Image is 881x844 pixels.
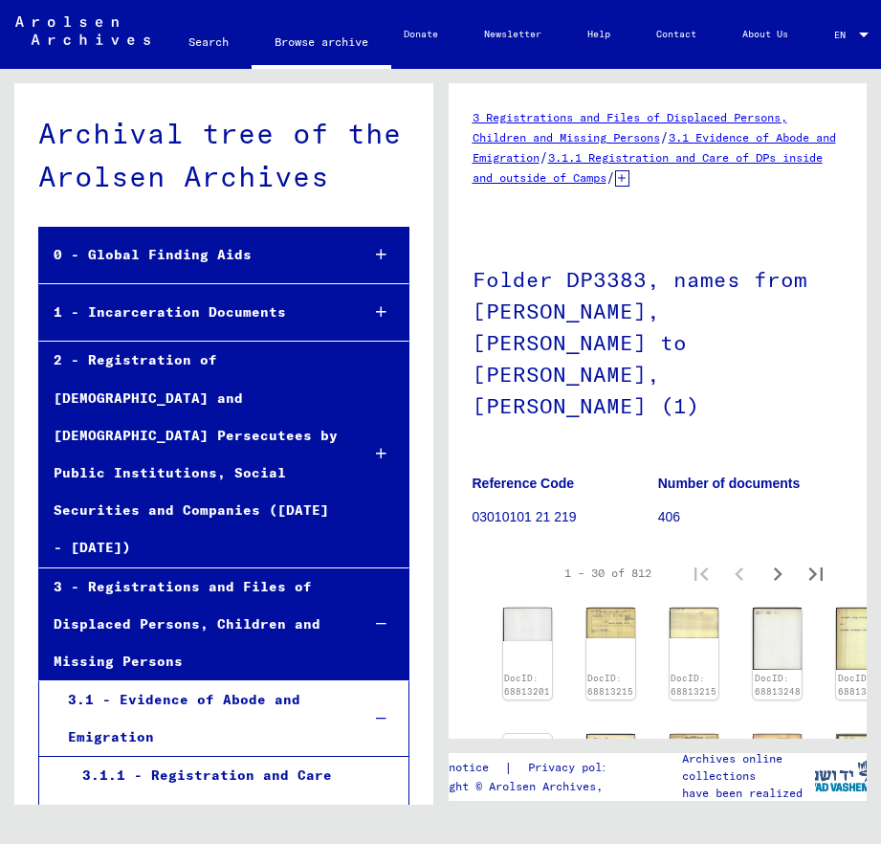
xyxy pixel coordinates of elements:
a: Browse archive [252,19,391,69]
img: 002.jpg [753,608,802,670]
img: 002.jpg [670,608,718,638]
p: 406 [658,507,843,527]
div: | [408,758,645,778]
a: Privacy policy [513,758,645,778]
a: Help [564,11,633,57]
div: 0 - Global Finding Aids [39,236,344,274]
p: have been realized in partnership with [682,785,814,819]
span: / [540,148,548,166]
a: 3 Registrations and Files of Displaced Persons, Children and Missing Persons [473,110,787,144]
img: 001.jpg [586,608,635,638]
a: Search [165,19,252,65]
button: First page [682,554,720,592]
div: 1 – 30 of 812 [564,565,651,582]
span: / [660,128,669,145]
h1: Folder DP3383, names from [PERSON_NAME], [PERSON_NAME] to [PERSON_NAME], [PERSON_NAME] (1) [473,235,844,446]
a: DocID: 68813248 [755,673,801,697]
a: 3.1.1 Registration and Care of DPs inside and outside of Camps [473,150,823,185]
img: 001.jpg [670,734,718,765]
span: EN [834,30,855,40]
p: Copyright © Arolsen Archives, 2021 [408,778,645,795]
img: Arolsen_neg.svg [15,16,150,45]
p: The Arolsen Archives online collections [682,733,814,785]
button: Next page [759,554,797,592]
a: About Us [719,11,811,57]
a: Legal notice [408,758,504,778]
button: Previous page [720,554,759,592]
p: 03010101 21 219 [473,507,657,527]
a: Newsletter [461,11,564,57]
div: 3 - Registrations and Files of Displaced Persons, Children and Missing Persons [39,568,344,681]
img: 002.jpg [586,734,635,797]
button: Last page [797,554,835,592]
a: DocID: 68813215 [671,673,716,697]
a: Contact [633,11,719,57]
img: 002.jpg [503,608,552,641]
img: yv_logo.png [805,752,877,800]
b: Reference Code [473,476,575,491]
div: Archival tree of the Arolsen Archives [38,112,409,198]
img: 002.jpg [753,734,802,765]
div: 2 - Registration of [DEMOGRAPHIC_DATA] and [DEMOGRAPHIC_DATA] Persecutees by Public Institutions,... [39,342,344,566]
b: Number of documents [658,476,801,491]
div: 1 - Incarceration Documents [39,294,344,331]
a: DocID: 68813215 [587,673,633,697]
a: Donate [381,11,461,57]
span: / [606,168,615,186]
div: 3.1 - Evidence of Abode and Emigration [54,681,345,756]
a: DocID: 68813201 [504,673,550,697]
